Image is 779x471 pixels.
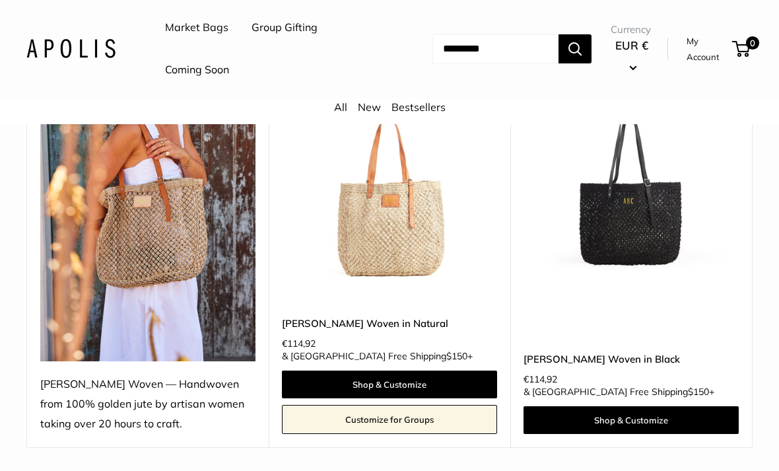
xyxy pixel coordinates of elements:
img: Apolis [26,39,116,58]
span: 0 [746,36,759,50]
a: Coming Soon [165,60,229,80]
a: Market Bags [165,18,228,38]
button: Search [559,34,592,63]
span: €114,92 [524,375,557,384]
a: Customize for Groups [282,405,497,434]
a: Mercado Woven in BlackMercado Woven in Black [524,75,739,290]
a: [PERSON_NAME] Woven in Black [524,351,739,367]
span: €114,92 [282,339,316,348]
a: Group Gifting [252,18,318,38]
div: [PERSON_NAME] Woven — Handwoven from 100% golden jute by artisan women taking over 20 hours to cr... [40,375,255,434]
a: All [334,100,347,114]
input: Search... [432,34,559,63]
a: Bestsellers [391,100,446,114]
a: [PERSON_NAME] Woven in Natural [282,316,497,331]
span: & [GEOGRAPHIC_DATA] Free Shipping + [282,351,473,361]
img: Mercado Woven in Natural [282,75,497,290]
button: EUR € [611,35,652,77]
span: EUR € [615,38,648,52]
span: $150 [688,386,709,398]
span: $150 [446,350,467,362]
a: Mercado Woven in NaturalMercado Woven in Natural [282,75,497,290]
a: 0 [733,41,750,57]
img: Mercado Woven in Black [524,75,739,290]
span: & [GEOGRAPHIC_DATA] Free Shipping + [524,387,714,396]
a: Shop & Customize [524,406,739,434]
a: Shop & Customize [282,371,497,398]
span: Currency [611,20,652,39]
a: New [358,100,381,114]
img: Mercado Woven — Handwoven from 100% golden jute by artisan women taking over 20 hours to craft. [40,75,255,362]
a: My Account [687,33,728,65]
